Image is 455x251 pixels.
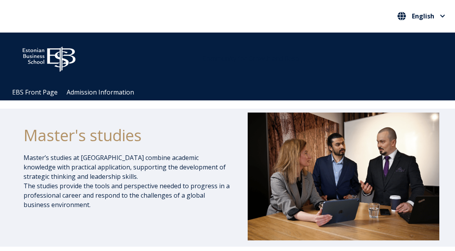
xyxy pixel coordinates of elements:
button: English [395,10,447,22]
div: Navigation Menu [8,84,455,100]
nav: Select your language [395,10,447,23]
a: EBS Front Page [12,88,58,96]
p: Master’s studies at [GEOGRAPHIC_DATA] combine academic knowledge with practical application, supp... [24,153,231,209]
img: ebs_logo2016_white [16,40,82,74]
a: Admission Information [67,88,134,96]
span: Community for Growth and Resp [203,54,299,63]
h1: Master's studies [24,125,231,145]
img: DSC_1073 [248,113,439,240]
span: English [412,13,434,19]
